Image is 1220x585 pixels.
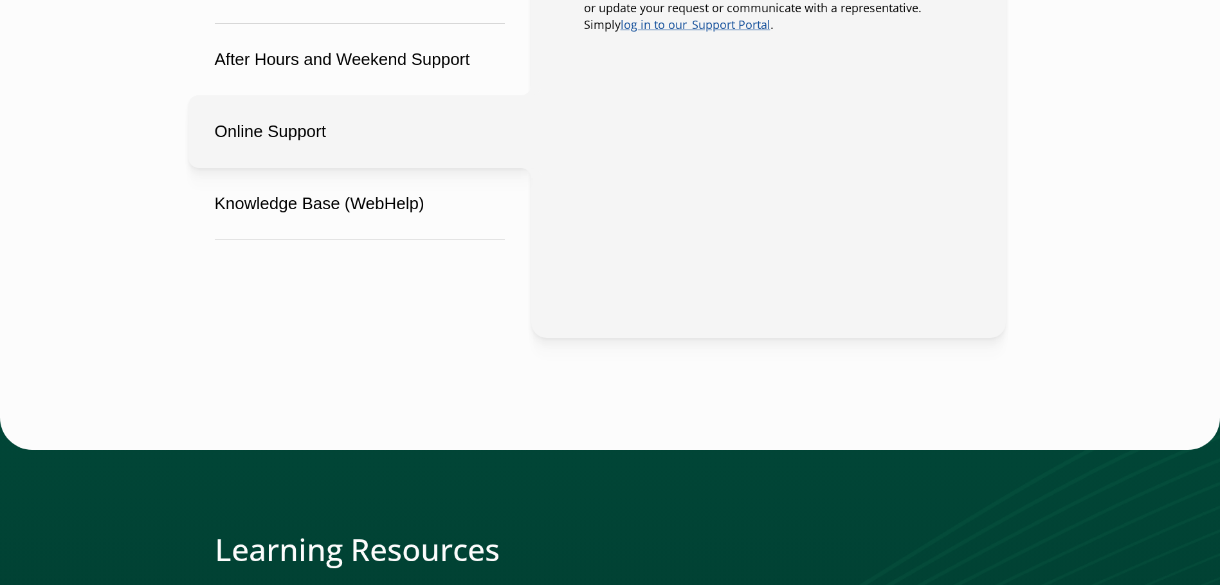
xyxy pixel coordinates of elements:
[621,17,770,32] a: Link opens in a new window
[215,531,1006,568] h2: Learning Resources
[188,167,531,240] button: Knowledge Base (WebHelp)
[188,23,531,96] button: After Hours and Weekend Support
[188,95,531,168] button: Online Support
